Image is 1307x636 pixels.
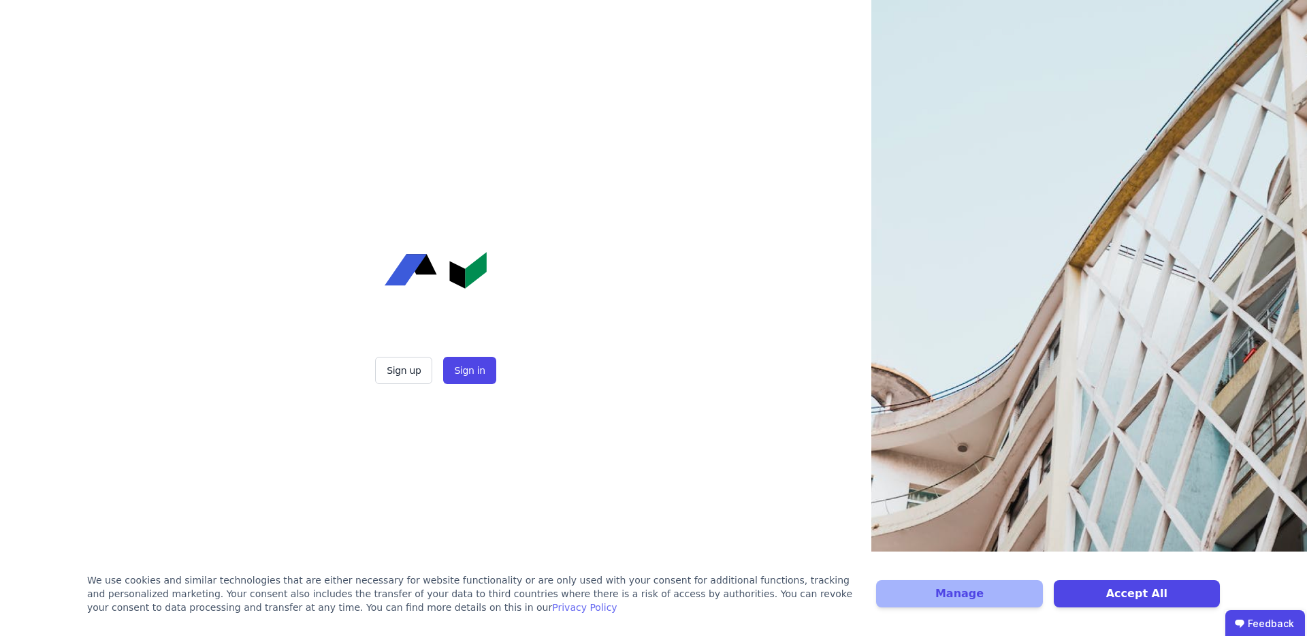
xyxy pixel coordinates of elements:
div: We use cookies and similar technologies that are either necessary for website functionality or ar... [87,573,860,614]
button: Accept All [1054,580,1220,607]
a: Privacy Policy [552,602,617,613]
button: Sign up [375,357,432,384]
img: Concular [385,252,487,289]
button: Manage [876,580,1042,607]
button: Sign in [443,357,496,384]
